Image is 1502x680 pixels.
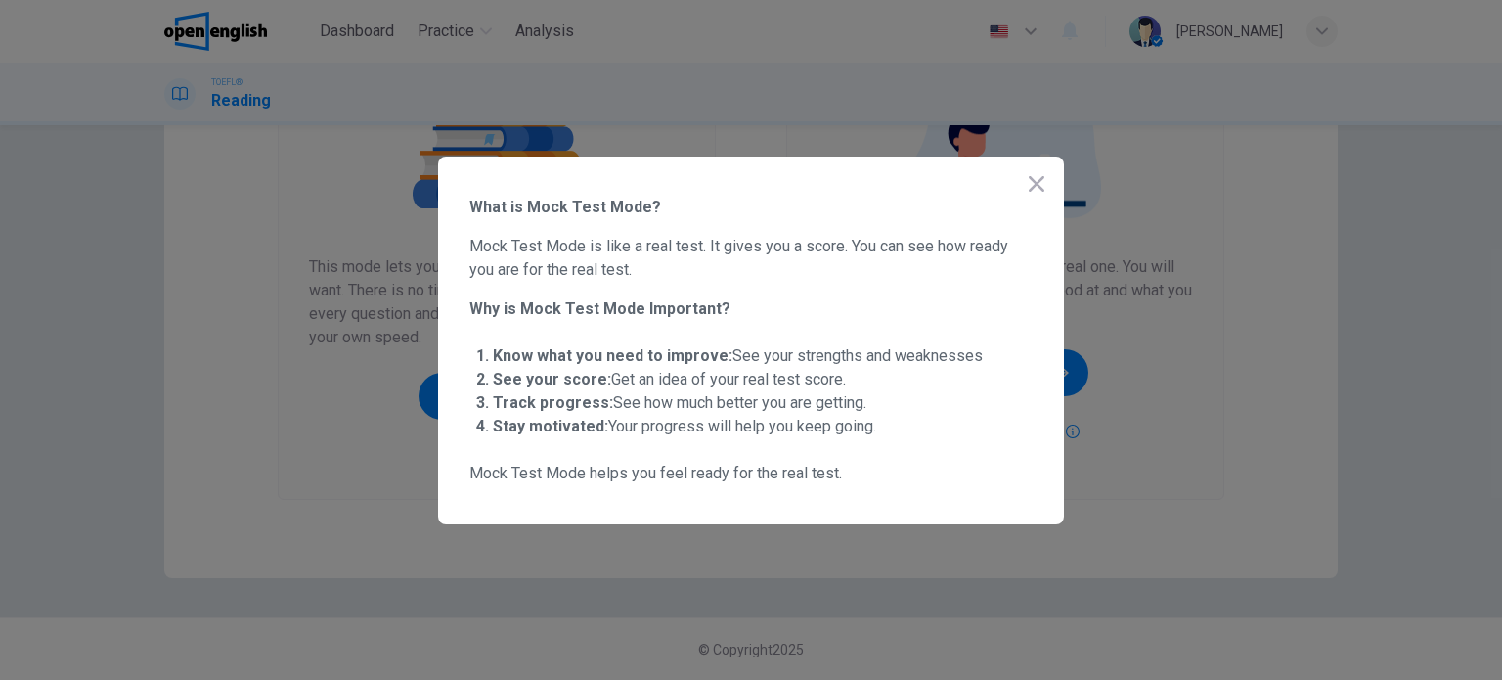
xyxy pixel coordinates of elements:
[493,370,846,388] span: Get an idea of your real test score.
[469,462,1033,485] span: Mock Test Mode helps you feel ready for the real test.
[493,393,866,412] span: See how much better you are getting.
[493,417,876,435] span: Your progress will help you keep going.
[493,393,613,412] strong: Track progress:
[469,196,1033,219] span: What is Mock Test Mode?
[493,346,983,365] span: See your strengths and weaknesses
[469,235,1033,282] span: Mock Test Mode is like a real test. It gives you a score. You can see how ready you are for the r...
[493,417,608,435] strong: Stay motivated:
[493,346,732,365] strong: Know what you need to improve:
[469,297,1033,321] span: Why is Mock Test Mode Important?
[493,370,611,388] strong: See your score:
